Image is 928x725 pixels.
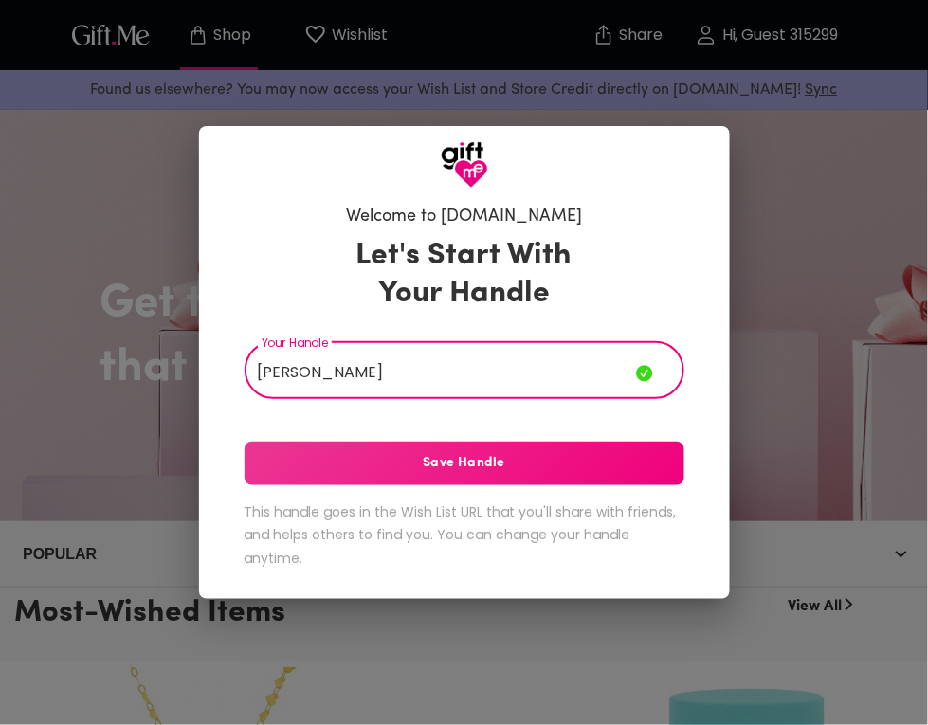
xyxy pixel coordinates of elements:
[333,237,596,313] h3: Let's Start With Your Handle
[245,442,684,485] button: Save Handle
[245,500,684,571] h6: This handle goes in the Wish List URL that you'll share with friends, and helps others to find yo...
[245,346,636,399] input: Your Handle
[346,206,582,228] h6: Welcome to [DOMAIN_NAME]
[441,141,488,189] img: GiftMe Logo
[245,453,684,474] span: Save Handle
